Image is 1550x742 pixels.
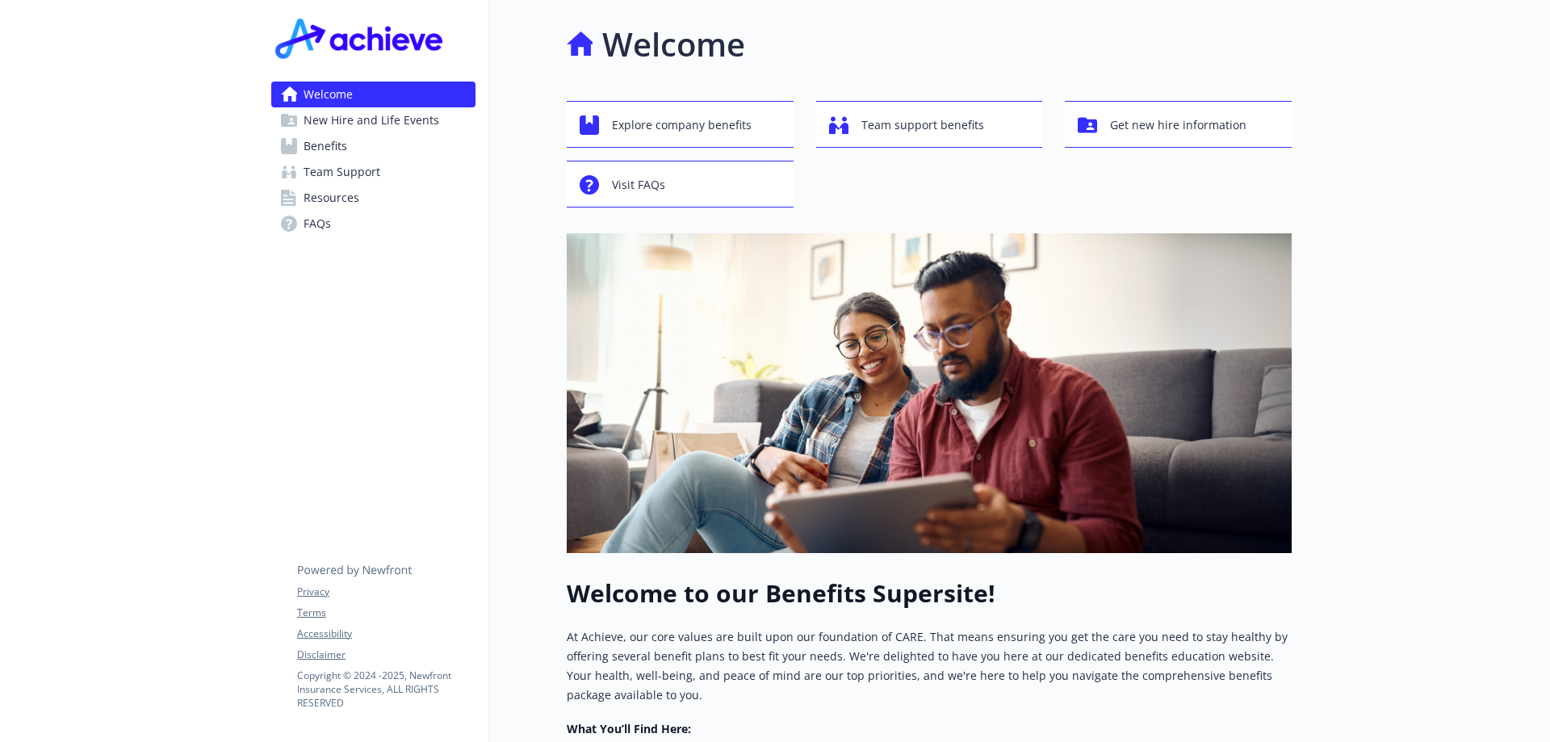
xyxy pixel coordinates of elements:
span: FAQs [304,211,331,237]
button: Explore company benefits [567,101,794,148]
a: Team Support [271,159,475,185]
button: Visit FAQs [567,161,794,208]
a: FAQs [271,211,475,237]
span: Get new hire information [1110,110,1246,140]
span: Visit FAQs [612,170,665,200]
span: Team support benefits [861,110,984,140]
span: Benefits [304,133,347,159]
a: Disclaimer [297,648,475,662]
img: overview page banner [567,233,1292,553]
button: Team support benefits [816,101,1043,148]
a: Terms [297,606,475,620]
h1: Welcome to our Benefits Supersite! [567,579,1292,608]
a: Welcome [271,82,475,107]
span: Welcome [304,82,353,107]
a: New Hire and Life Events [271,107,475,133]
span: Explore company benefits [612,110,752,140]
p: At Achieve, our core values are built upon our foundation of CARE. That means ensuring you get th... [567,627,1292,705]
a: Benefits [271,133,475,159]
span: Team Support [304,159,380,185]
strong: What You’ll Find Here: [567,721,691,736]
h1: Welcome [602,20,745,69]
p: Copyright © 2024 - 2025 , Newfront Insurance Services, ALL RIGHTS RESERVED [297,669,475,710]
a: Privacy [297,585,475,599]
button: Get new hire information [1065,101,1292,148]
span: Resources [304,185,359,211]
span: New Hire and Life Events [304,107,439,133]
a: Resources [271,185,475,211]
a: Accessibility [297,627,475,641]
